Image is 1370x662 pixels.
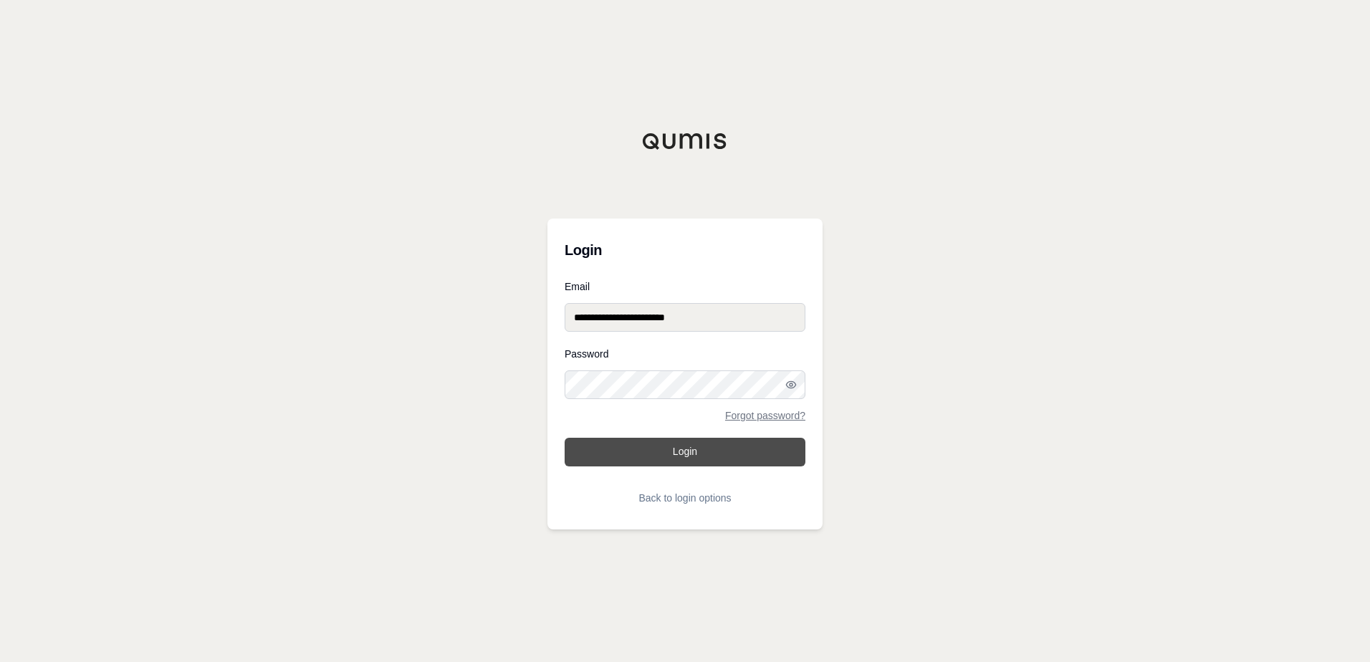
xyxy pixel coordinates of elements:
img: Qumis [642,133,728,150]
button: Login [565,438,805,466]
label: Email [565,282,805,292]
a: Forgot password? [725,411,805,421]
button: Back to login options [565,484,805,512]
h3: Login [565,236,805,264]
label: Password [565,349,805,359]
